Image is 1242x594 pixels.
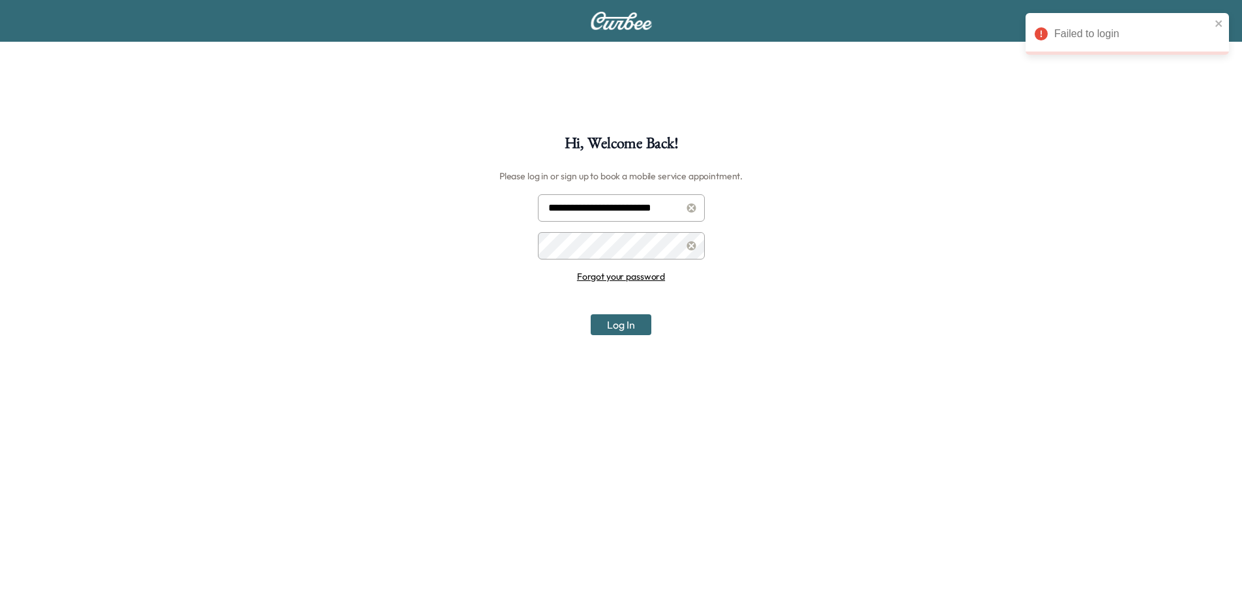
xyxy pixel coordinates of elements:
a: Forgot your password [577,271,665,282]
button: close [1215,18,1224,29]
img: Curbee Logo [590,12,653,30]
button: Log In [591,314,651,335]
h1: Hi, Welcome Back! [565,136,678,158]
div: Failed to login [1054,26,1211,42]
h6: Please log in or sign up to book a mobile service appointment. [499,166,743,186]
